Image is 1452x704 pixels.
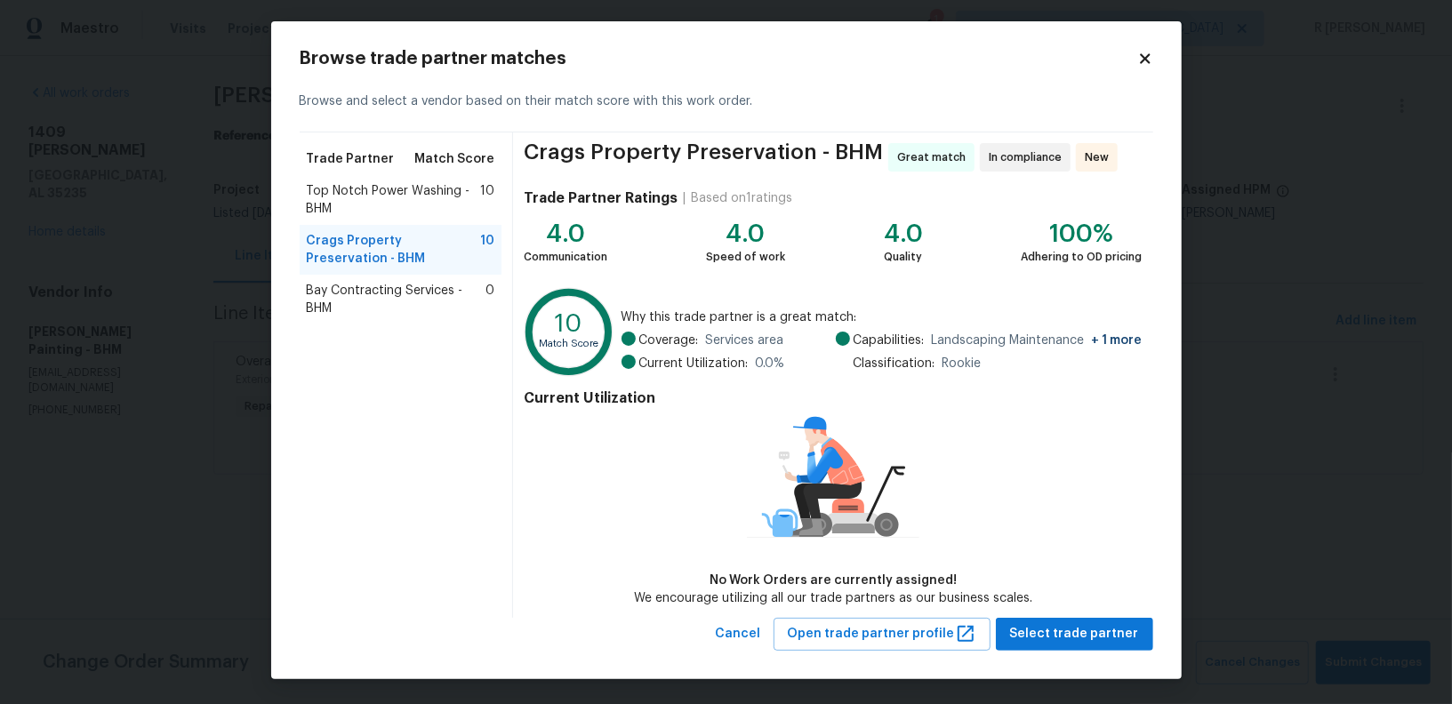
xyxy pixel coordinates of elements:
div: Browse and select a vendor based on their match score with this work order. [300,71,1153,132]
span: Trade Partner [307,150,395,168]
h4: Current Utilization [524,389,1142,407]
span: Top Notch Power Washing - BHM [307,182,481,218]
span: Open trade partner profile [788,623,976,645]
span: Current Utilization: [639,355,749,372]
div: No Work Orders are currently assigned! [634,572,1032,589]
span: 10 [480,182,494,218]
div: 4.0 [524,225,607,243]
button: Select trade partner [996,618,1153,651]
span: 0.0 % [756,355,785,372]
span: Match Score [414,150,494,168]
div: Speed of work [706,248,785,266]
div: Communication [524,248,607,266]
span: 10 [480,232,494,268]
text: 10 [556,312,583,337]
div: Based on 1 ratings [691,189,792,207]
span: Crags Property Preservation - BHM [524,143,883,172]
text: Match Score [540,339,599,348]
span: + 1 more [1092,334,1143,347]
span: Services area [706,332,784,349]
div: 4.0 [706,225,785,243]
span: Select trade partner [1010,623,1139,645]
div: 4.0 [884,225,923,243]
span: Bay Contracting Services - BHM [307,282,486,317]
span: 0 [485,282,494,317]
span: New [1085,148,1116,166]
div: 100% [1021,225,1142,243]
span: Great match [897,148,973,166]
span: Crags Property Preservation - BHM [307,232,481,268]
span: In compliance [989,148,1069,166]
button: Open trade partner profile [774,618,991,651]
h4: Trade Partner Ratings [524,189,678,207]
span: Rookie [943,355,982,372]
span: Cancel [716,623,761,645]
div: Quality [884,248,923,266]
span: Landscaping Maintenance [932,332,1143,349]
div: Adhering to OD pricing [1021,248,1142,266]
button: Cancel [709,618,768,651]
h2: Browse trade partner matches [300,50,1137,68]
span: Coverage: [639,332,699,349]
span: Classification: [854,355,935,372]
span: Why this trade partner is a great match: [622,308,1143,326]
span: Capabilities: [854,332,925,349]
div: | [678,189,691,207]
div: We encourage utilizing all our trade partners as our business scales. [634,589,1032,607]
